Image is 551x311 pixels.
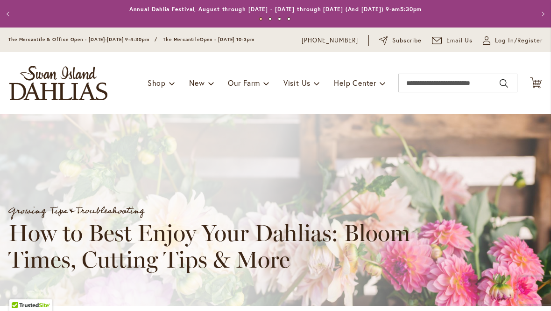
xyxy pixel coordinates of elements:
span: Our Farm [228,78,260,88]
button: Next [532,5,551,23]
a: Annual Dahlia Festival, August through [DATE] - [DATE] through [DATE] (And [DATE]) 9-am5:30pm [129,6,422,13]
a: store logo [9,66,107,100]
a: Log In/Register [483,36,543,45]
button: 4 of 4 [287,17,290,21]
span: Log In/Register [495,36,543,45]
a: Growing Tips [8,202,68,220]
a: Troubleshooting [76,202,144,220]
button: 3 of 4 [278,17,281,21]
h1: How to Best Enjoy Your Dahlias: Bloom Times, Cutting Tips & More [8,220,422,273]
span: Help Center [334,78,376,88]
button: 1 of 4 [259,17,262,21]
span: Shop [148,78,166,88]
a: Email Us [432,36,473,45]
a: [PHONE_NUMBER] [302,36,358,45]
span: Email Us [446,36,473,45]
span: The Mercantile & Office Open - [DATE]-[DATE] 9-4:30pm / The Mercantile [8,36,200,42]
span: Subscribe [392,36,422,45]
a: Subscribe [379,36,422,45]
button: 2 of 4 [268,17,272,21]
span: New [189,78,205,88]
span: Visit Us [283,78,311,88]
span: Open - [DATE] 10-3pm [200,36,254,42]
